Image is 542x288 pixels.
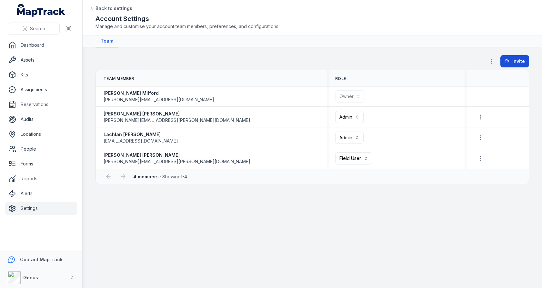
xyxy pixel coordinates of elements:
strong: [PERSON_NAME] Milford [104,90,214,96]
h2: Account Settings [95,14,529,23]
a: Kits [5,68,77,81]
a: Reports [5,172,77,185]
a: Alerts [5,187,77,200]
button: Search [8,23,60,35]
span: Team Member [104,76,134,81]
a: MapTrack [17,4,65,17]
span: Manage and customise your account team members, preferences, and configurations. [95,23,529,30]
a: Audits [5,113,77,126]
strong: Genus [23,275,38,280]
span: Role [335,76,346,81]
a: Dashboard [5,39,77,52]
span: [PERSON_NAME][EMAIL_ADDRESS][PERSON_NAME][DOMAIN_NAME] [104,158,250,165]
strong: Contact MapTrack [20,257,63,262]
strong: [PERSON_NAME] [PERSON_NAME] [104,111,250,117]
a: Back to settings [89,5,132,12]
span: Search [30,25,45,32]
a: Settings [5,202,77,215]
span: Back to settings [95,5,132,12]
span: · Showing 1 - 4 [133,174,187,179]
a: Team [95,35,118,47]
strong: 4 members [133,174,159,179]
span: [PERSON_NAME][EMAIL_ADDRESS][PERSON_NAME][DOMAIN_NAME] [104,117,250,124]
button: Admin [335,111,364,123]
button: Field User [335,152,372,164]
span: [EMAIL_ADDRESS][DOMAIN_NAME] [104,138,178,144]
button: Admin [335,132,364,144]
span: [PERSON_NAME][EMAIL_ADDRESS][DOMAIN_NAME] [104,96,214,103]
strong: Lachlan [PERSON_NAME] [104,131,178,138]
a: Assets [5,54,77,66]
a: Locations [5,128,77,141]
span: Invite [512,58,525,65]
strong: [PERSON_NAME] [PERSON_NAME] [104,152,250,158]
button: Invite [500,55,529,67]
a: People [5,143,77,155]
a: Forms [5,157,77,170]
a: Assignments [5,83,77,96]
a: Reservations [5,98,77,111]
